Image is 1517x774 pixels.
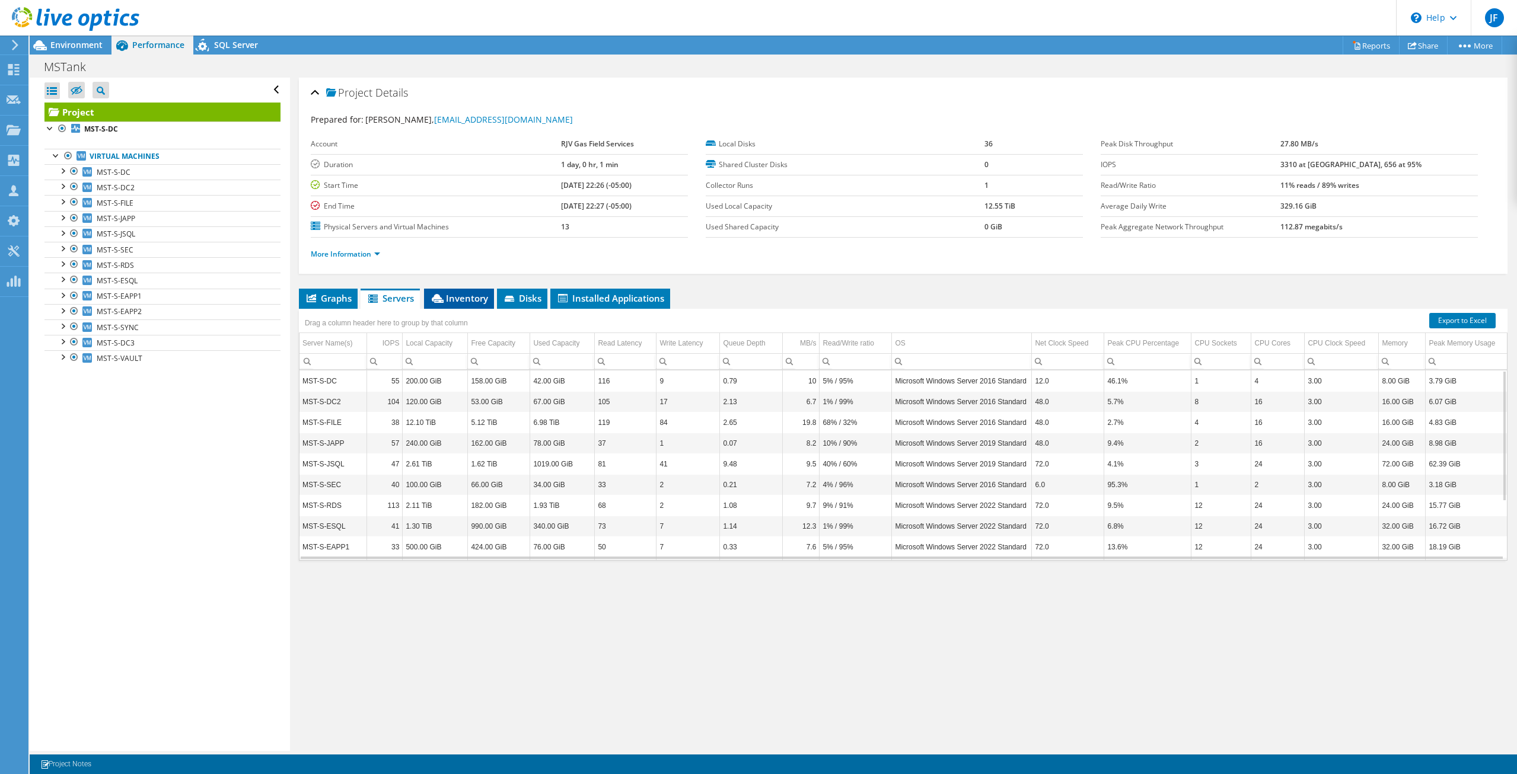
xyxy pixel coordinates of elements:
[97,198,133,208] span: MST-S-FILE
[468,516,530,536] td: Column Free Capacity, Value 990.00 GiB
[1426,474,1510,495] td: Column Peak Memory Usage, Value 3.18 GiB
[44,273,281,288] a: MST-S-ESQL
[820,453,892,474] td: Column Read/Write ratio, Value 40% / 60%
[302,315,471,331] div: Drag a column header here to group by that column
[595,516,656,536] td: Column Read Latency, Value 73
[1305,333,1379,354] td: CPU Clock Speed Column
[530,391,595,412] td: Column Used Capacity, Value 67.00 GiB
[561,201,632,211] b: [DATE] 22:27 (-05:00)
[530,516,595,536] td: Column Used Capacity, Value 340.00 GiB
[44,211,281,226] a: MST-S-JAPP
[595,412,656,433] td: Column Read Latency, Value 119
[97,291,142,301] span: MST-S-EAPP1
[659,336,703,350] div: Write Latency
[1426,536,1510,557] td: Column Peak Memory Usage, Value 18.19 GiB
[1308,336,1365,350] div: CPU Clock Speed
[530,433,595,453] td: Column Used Capacity, Value 78.00 GiB
[97,322,139,332] span: MST-S-SYNC
[1101,200,1280,212] label: Average Daily Write
[820,433,892,453] td: Column Read/Write ratio, Value 10% / 90%
[561,222,569,232] b: 13
[299,333,367,354] td: Server Name(s) Column
[1280,139,1318,149] b: 27.80 MB/s
[595,433,656,453] td: Column Read Latency, Value 37
[97,260,134,270] span: MST-S-RDS
[299,536,367,557] td: Column Server Name(s), Value MST-S-EAPP1
[403,536,468,557] td: Column Local Capacity, Value 500.00 GiB
[403,474,468,495] td: Column Local Capacity, Value 100.00 GiB
[1280,222,1343,232] b: 112.87 megabits/s
[305,292,352,304] span: Graphs
[1191,433,1251,453] td: Column CPU Sockets, Value 2
[1191,370,1251,391] td: Column CPU Sockets, Value 1
[403,353,468,369] td: Column Local Capacity, Filter cell
[403,333,468,354] td: Local Capacity Column
[403,370,468,391] td: Column Local Capacity, Value 200.00 GiB
[468,433,530,453] td: Column Free Capacity, Value 162.00 GiB
[1382,336,1407,350] div: Memory
[1251,412,1305,433] td: Column CPU Cores, Value 16
[1379,536,1426,557] td: Column Memory, Value 32.00 GiB
[468,333,530,354] td: Free Capacity Column
[1426,412,1510,433] td: Column Peak Memory Usage, Value 4.83 GiB
[367,433,403,453] td: Column IOPS, Value 57
[367,474,403,495] td: Column IOPS, Value 40
[1485,8,1504,27] span: JF
[892,333,1032,354] td: OS Column
[1426,370,1510,391] td: Column Peak Memory Usage, Value 3.79 GiB
[1429,336,1495,350] div: Peak Memory Usage
[44,180,281,195] a: MST-S-DC2
[1191,353,1251,369] td: Column CPU Sockets, Filter cell
[1379,516,1426,536] td: Column Memory, Value 32.00 GiB
[1305,536,1379,557] td: Column CPU Clock Speed, Value 3.00
[1305,370,1379,391] td: Column CPU Clock Speed, Value 3.00
[1251,536,1305,557] td: Column CPU Cores, Value 24
[367,391,403,412] td: Column IOPS, Value 104
[97,245,133,255] span: MST-S-SEC
[598,336,642,350] div: Read Latency
[299,433,367,453] td: Column Server Name(s), Value MST-S-JAPP
[403,495,468,516] td: Column Local Capacity, Value 2.11 TiB
[44,335,281,350] a: MST-S-DC3
[720,333,783,354] td: Queue Depth Column
[1411,12,1422,23] svg: \n
[299,495,367,516] td: Column Server Name(s), Value MST-S-RDS
[595,391,656,412] td: Column Read Latency, Value 105
[367,333,403,354] td: IOPS Column
[44,304,281,319] a: MST-S-EAPP2
[367,495,403,516] td: Column IOPS, Value 113
[1104,391,1191,412] td: Column Peak CPU Percentage, Value 5.7%
[1101,159,1280,171] label: IOPS
[383,336,400,350] div: IOPS
[595,495,656,516] td: Column Read Latency, Value 68
[820,495,892,516] td: Column Read/Write ratio, Value 9% / 91%
[1305,391,1379,412] td: Column CPU Clock Speed, Value 3.00
[311,180,561,191] label: Start Time
[366,292,414,304] span: Servers
[1101,180,1280,191] label: Read/Write Ratio
[783,516,820,536] td: Column MB/s, Value 12.3
[783,333,820,354] td: MB/s Column
[1280,159,1422,169] b: 3310 at [GEOGRAPHIC_DATA], 656 at 95%
[595,536,656,557] td: Column Read Latency, Value 50
[1305,516,1379,536] td: Column CPU Clock Speed, Value 3.00
[1251,516,1305,536] td: Column CPU Cores, Value 24
[1343,36,1400,55] a: Reports
[1104,412,1191,433] td: Column Peak CPU Percentage, Value 2.7%
[97,213,135,223] span: MST-S-JAPP
[97,276,138,286] span: MST-S-ESQL
[1191,412,1251,433] td: Column CPU Sockets, Value 4
[595,453,656,474] td: Column Read Latency, Value 81
[783,495,820,516] td: Column MB/s, Value 9.7
[1104,516,1191,536] td: Column Peak CPU Percentage, Value 6.8%
[367,536,403,557] td: Column IOPS, Value 33
[1032,333,1104,354] td: Net Clock Speed Column
[892,353,1032,369] td: Column OS, Filter cell
[403,391,468,412] td: Column Local Capacity, Value 120.00 GiB
[823,336,874,350] div: Read/Write ratio
[44,149,281,164] a: Virtual Machines
[403,453,468,474] td: Column Local Capacity, Value 2.61 TiB
[656,370,720,391] td: Column Write Latency, Value 9
[1379,370,1426,391] td: Column Memory, Value 8.00 GiB
[1426,495,1510,516] td: Column Peak Memory Usage, Value 15.77 GiB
